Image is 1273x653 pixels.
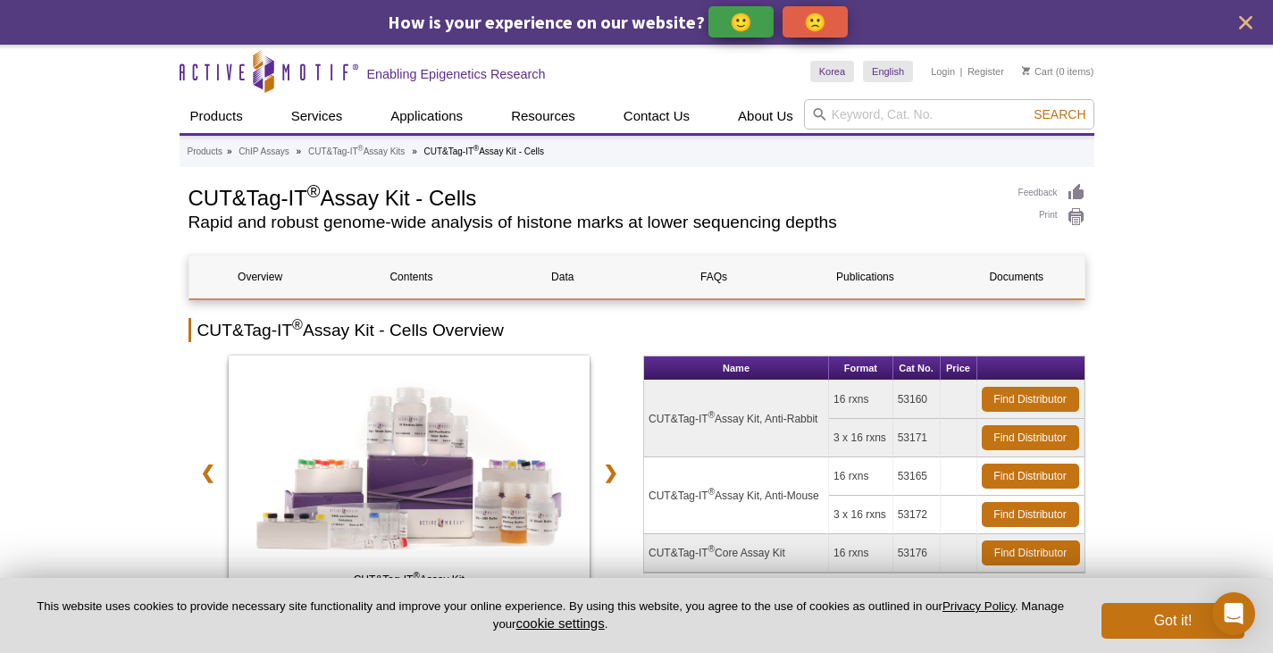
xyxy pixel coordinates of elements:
span: How is your experience on our website? [388,11,705,33]
p: This website uses cookies to provide necessary site functionality and improve your online experie... [29,599,1072,632]
div: Open Intercom Messenger [1212,592,1255,635]
sup: ® [708,410,715,420]
a: Contact Us [613,99,700,133]
th: Name [644,356,829,381]
a: Privacy Policy [942,599,1015,613]
a: About Us [727,99,804,133]
a: Products [188,144,222,160]
a: Find Distributor [982,387,1079,412]
a: Find Distributor [982,464,1079,489]
a: Resources [500,99,586,133]
a: Contents [340,255,482,298]
sup: ® [307,181,321,201]
li: » [297,147,302,156]
p: 🙂 [730,11,752,33]
td: CUT&Tag-IT Assay Kit, Anti-Rabbit [644,381,829,457]
a: Documents [945,255,1087,298]
td: CUT&Tag-IT Assay Kit, Anti-Mouse [644,457,829,534]
a: Overview [189,255,331,298]
td: 16 rxns [829,534,893,573]
td: 53176 [893,534,941,573]
span: CUT&Tag-IT Assay Kit [232,571,586,589]
a: ❮ [188,452,227,493]
a: Products [180,99,254,133]
input: Keyword, Cat. No. [804,99,1094,130]
a: Services [281,99,354,133]
h2: CUT&Tag-IT Assay Kit - Cells Overview [188,318,1085,342]
td: 16 rxns [829,381,893,419]
sup: ® [473,144,479,153]
a: ChIP Assays [239,144,289,160]
a: Data [491,255,633,298]
img: CUT&Tag-IT Assay Kit [229,356,590,597]
span: Search [1034,107,1085,121]
li: » [227,147,232,156]
td: 3 x 16 rxns [829,496,893,534]
td: 53165 [893,457,941,496]
sup: ® [358,144,364,153]
h2: Rapid and robust genome-wide analysis of histone marks at lower sequencing depths [188,214,1001,230]
img: Your Cart [1022,66,1030,75]
a: Feedback [1018,183,1085,203]
td: CUT&Tag-IT Core Assay Kit [644,534,829,573]
button: cookie settings [515,615,604,631]
a: Find Distributor [982,540,1080,565]
a: Cart [1022,65,1053,78]
a: CUT&Tag-IT®Assay Kits [308,144,405,160]
a: Print [1018,207,1085,227]
a: Applications [380,99,473,133]
a: Login [931,65,955,78]
td: 3 x 16 rxns [829,419,893,457]
a: Register [967,65,1004,78]
button: Got it! [1101,603,1244,639]
td: 53171 [893,419,941,457]
li: CUT&Tag-IT Assay Kit - Cells [423,147,544,156]
h1: CUT&Tag-IT Assay Kit - Cells [188,183,1001,210]
a: Korea [810,61,854,82]
button: close [1235,12,1257,34]
button: Search [1028,106,1091,122]
a: Find Distributor [982,502,1079,527]
a: CUT&Tag-IT Assay Kit [229,356,590,602]
li: | [960,61,963,82]
td: 53160 [893,381,941,419]
a: FAQs [642,255,784,298]
a: Publications [794,255,936,298]
a: English [863,61,913,82]
th: Format [829,356,893,381]
h2: Enabling Epigenetics Research [367,66,546,82]
sup: ® [708,487,715,497]
li: (0 items) [1022,61,1094,82]
sup: ® [708,544,715,554]
th: Cat No. [893,356,941,381]
a: ❯ [591,452,630,493]
p: 🙁 [804,11,826,33]
sup: ® [292,317,303,332]
td: 53172 [893,496,941,534]
sup: ® [413,571,419,581]
td: 16 rxns [829,457,893,496]
a: Find Distributor [982,425,1079,450]
th: Price [941,356,977,381]
li: » [412,147,417,156]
